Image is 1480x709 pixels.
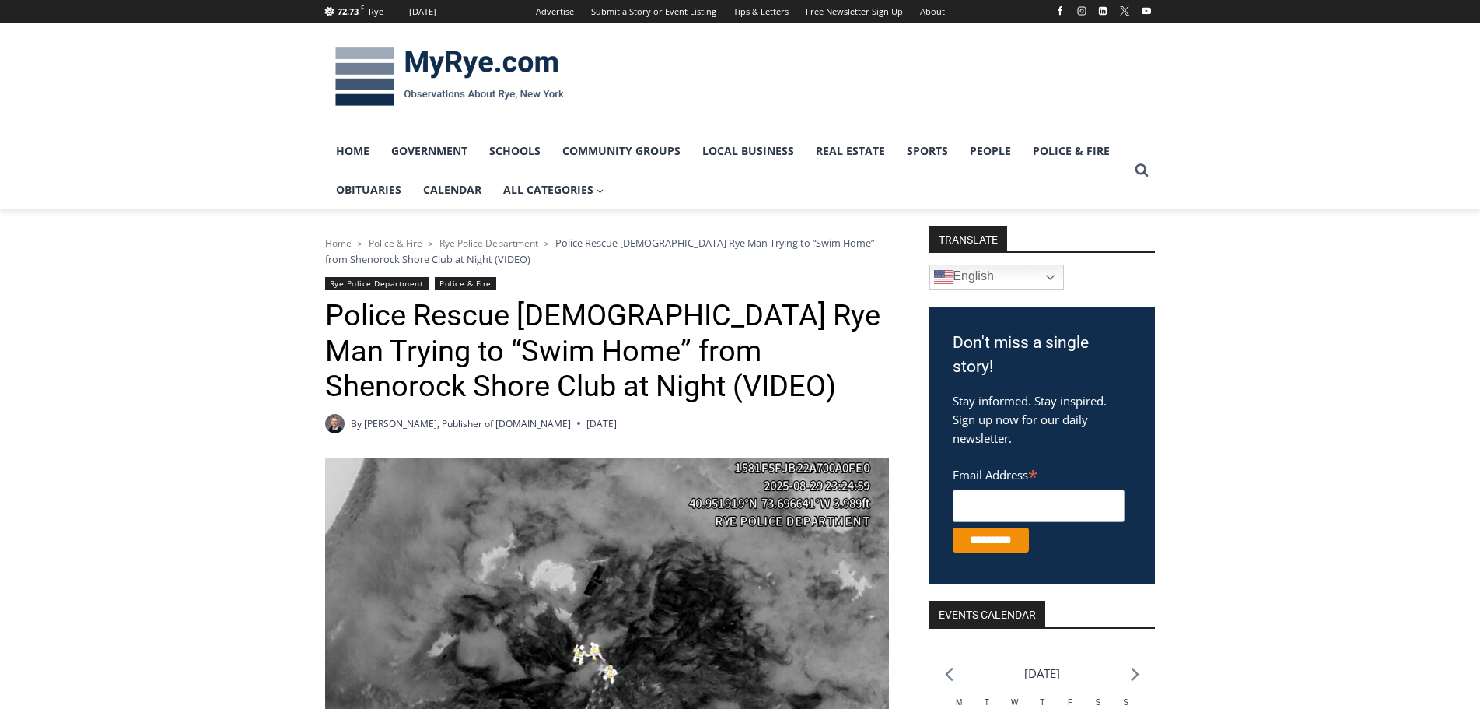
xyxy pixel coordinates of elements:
a: Government [380,132,478,170]
div: [DATE] [409,5,436,19]
button: View Search Form [1128,156,1156,184]
span: All Categories [503,181,604,198]
a: Facebook [1051,2,1069,20]
span: S [1123,698,1128,707]
a: Rye Police Department [325,277,429,290]
a: Home [325,132,380,170]
a: Instagram [1072,2,1091,20]
nav: Primary Navigation [325,132,1128,210]
li: [DATE] [1024,663,1060,684]
span: 72.73 [338,5,359,17]
span: By [351,416,362,431]
span: S [1095,698,1100,707]
a: Community Groups [551,132,691,170]
img: en [934,268,953,286]
a: Schools [478,132,551,170]
span: T [985,698,989,707]
a: YouTube [1137,2,1156,20]
h3: Don't miss a single story! [953,331,1132,380]
span: Police Rescue [DEMOGRAPHIC_DATA] Rye Man Trying to “Swim Home” from Shenorock Shore Club at Night... [325,236,874,265]
a: Author image [325,414,345,433]
span: > [429,238,433,249]
a: English [929,265,1064,290]
a: Police & Fire [1022,132,1121,170]
label: Email Address [953,459,1125,487]
a: Police & Fire [369,237,422,250]
h2: Events Calendar [929,601,1045,627]
span: M [956,698,962,707]
nav: Breadcrumbs [325,235,889,267]
p: Stay informed. Stay inspired. Sign up now for our daily newsletter. [953,391,1132,448]
span: > [358,238,362,249]
div: Rye [369,5,383,19]
a: Police & Fire [435,277,496,290]
span: > [544,238,549,249]
a: [PERSON_NAME], Publisher of [DOMAIN_NAME] [364,417,571,430]
h1: Police Rescue [DEMOGRAPHIC_DATA] Rye Man Trying to “Swim Home” from Shenorock Shore Club at Night... [325,298,889,405]
a: Next month [1131,667,1139,682]
img: MyRye.com [325,37,574,118]
a: People [959,132,1022,170]
strong: TRANSLATE [929,226,1007,251]
a: Obituaries [325,170,412,209]
a: Home [325,237,352,250]
time: [DATE] [586,416,617,431]
a: Rye Police Department [439,237,538,250]
span: F [1068,698,1072,707]
span: F [361,3,364,12]
a: All Categories [492,170,615,209]
a: Calendar [412,170,492,209]
a: Real Estate [805,132,896,170]
a: X [1115,2,1134,20]
a: Local Business [691,132,805,170]
a: Linkedin [1093,2,1112,20]
a: Sports [896,132,959,170]
a: Previous month [945,667,953,682]
span: W [1011,698,1018,707]
span: T [1040,698,1044,707]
